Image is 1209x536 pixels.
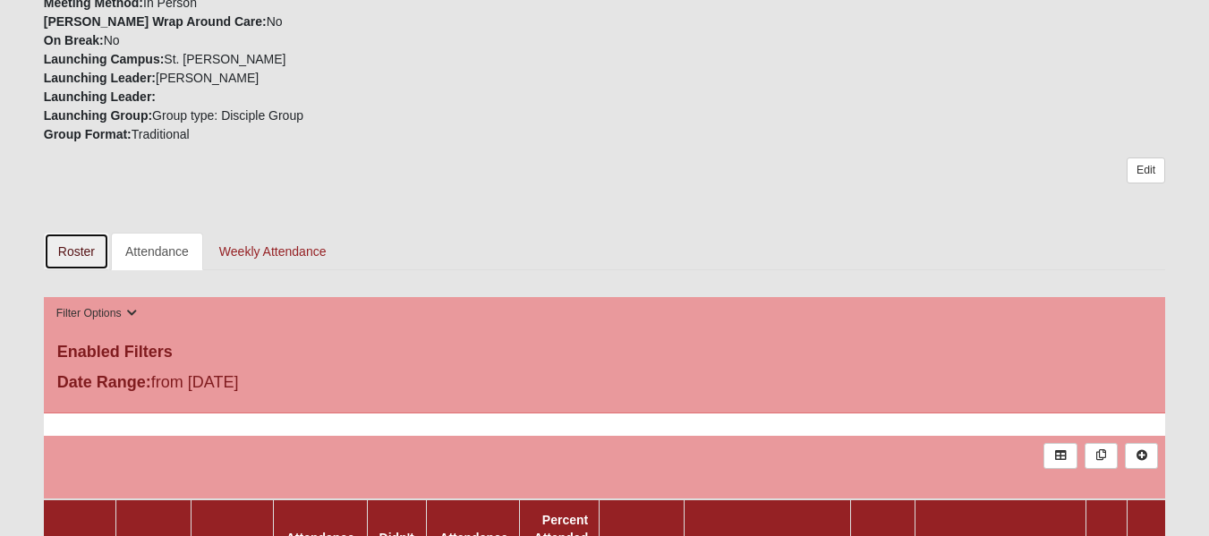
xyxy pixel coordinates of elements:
[1085,443,1118,469] a: Merge Records into Merge Template
[1043,443,1077,469] a: Export to Excel
[57,370,151,395] label: Date Range:
[1125,443,1158,469] a: Alt+N
[44,14,267,29] strong: [PERSON_NAME] Wrap Around Care:
[44,108,152,123] strong: Launching Group:
[44,33,104,47] strong: On Break:
[44,52,165,66] strong: Launching Campus:
[51,304,143,323] button: Filter Options
[44,127,132,141] strong: Group Format:
[44,89,156,104] strong: Launching Leader:
[205,233,341,270] a: Weekly Attendance
[1127,157,1165,183] a: Edit
[44,71,156,85] strong: Launching Leader:
[111,233,203,270] a: Attendance
[44,233,109,270] a: Roster
[57,343,1152,362] h4: Enabled Filters
[44,370,418,399] div: from [DATE]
